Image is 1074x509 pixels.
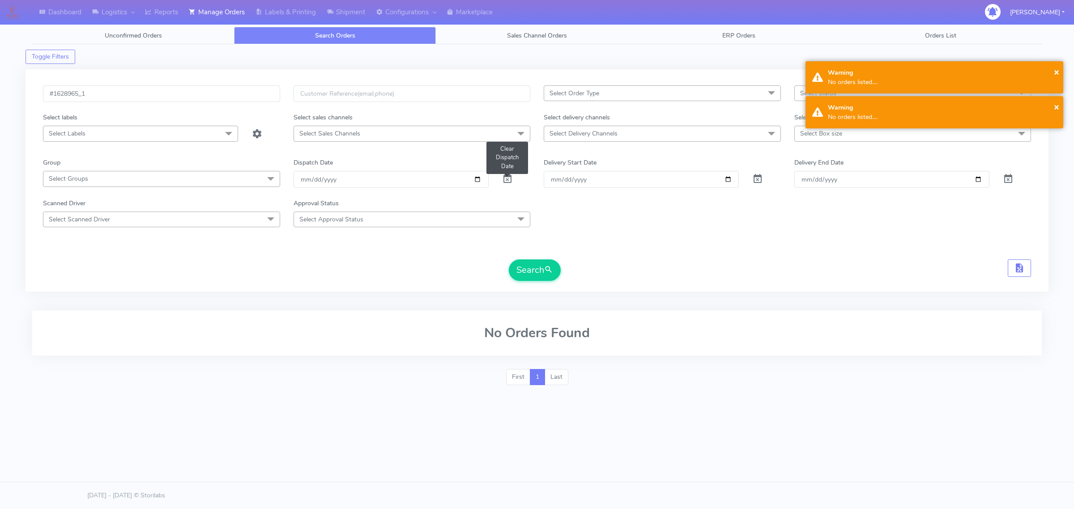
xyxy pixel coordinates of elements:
[550,89,599,98] span: Select Order Type
[105,31,162,40] span: Unconfirmed Orders
[294,113,353,122] label: Select sales channels
[800,129,842,138] span: Select Box size
[26,50,75,64] button: Toggle Filters
[49,174,88,183] span: Select Groups
[550,129,618,138] span: Select Delivery Channels
[49,129,85,138] span: Select Labels
[43,326,1031,340] h2: No Orders Found
[828,112,1057,122] div: No orders listed....
[828,77,1057,87] div: No orders listed....
[32,27,1042,44] ul: Tabs
[294,85,531,102] input: Customer Reference(email,phone)
[544,113,610,122] label: Select delivery channels
[43,158,60,167] label: Group
[507,31,567,40] span: Sales Channel Orders
[43,113,77,122] label: Select labels
[315,31,355,40] span: Search Orders
[299,129,360,138] span: Select Sales Channels
[1054,66,1059,78] span: ×
[722,31,755,40] span: ERP Orders
[1054,101,1059,113] span: ×
[509,259,561,281] button: Search
[800,89,836,98] span: Select status
[299,215,363,224] span: Select Approval Status
[794,113,829,122] label: Select labels
[294,158,333,167] label: Dispatch Date
[1054,100,1059,114] button: Close
[925,31,956,40] span: Orders List
[43,85,280,102] input: Order Id
[1054,65,1059,79] button: Close
[43,199,85,208] label: Scanned Driver
[294,199,339,208] label: Approval Status
[828,68,1057,77] div: Warning
[794,158,844,167] label: Delivery End Date
[49,215,110,224] span: Select Scanned Driver
[544,158,597,167] label: Delivery Start Date
[530,369,545,385] a: 1
[828,103,1057,112] div: Warning
[1003,3,1071,21] button: [PERSON_NAME]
